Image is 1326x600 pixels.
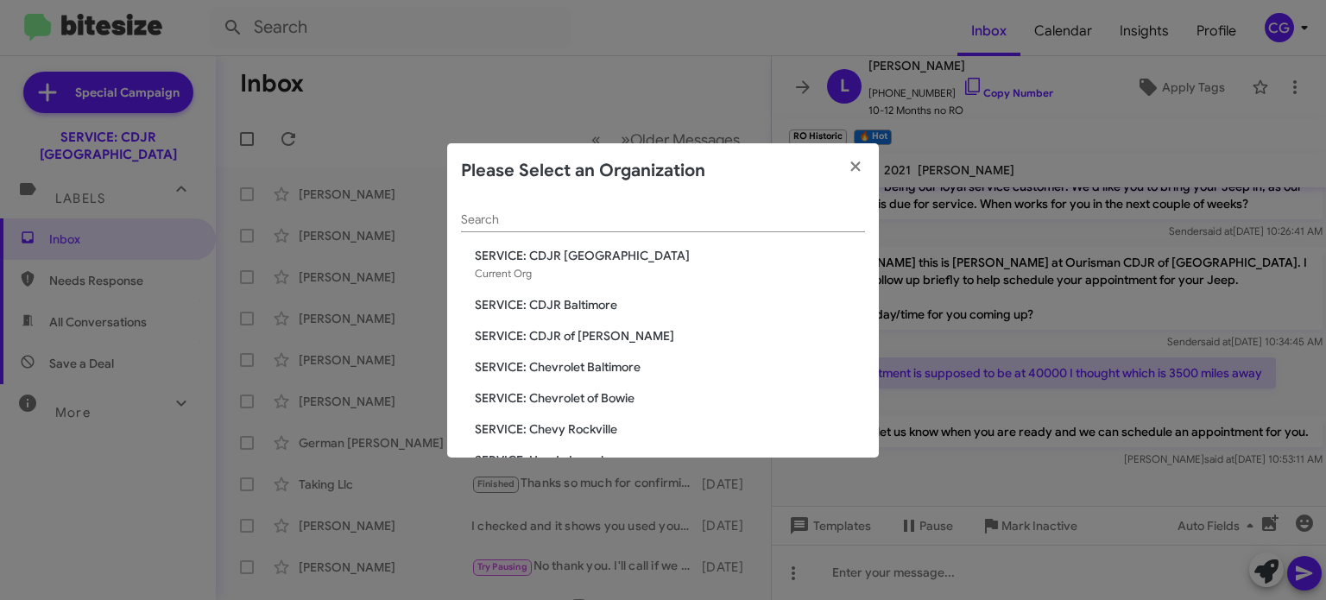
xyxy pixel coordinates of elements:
span: Current Org [475,267,532,280]
span: SERVICE: CDJR [GEOGRAPHIC_DATA] [475,247,865,264]
h2: Please Select an Organization [461,157,705,185]
span: SERVICE: CDJR of [PERSON_NAME] [475,327,865,344]
span: SERVICE: CDJR Baltimore [475,296,865,313]
span: SERVICE: Chevy Rockville [475,420,865,438]
span: SERVICE: Honda Laurel [475,452,865,469]
span: SERVICE: Chevrolet of Bowie [475,389,865,407]
span: SERVICE: Chevrolet Baltimore [475,358,865,376]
